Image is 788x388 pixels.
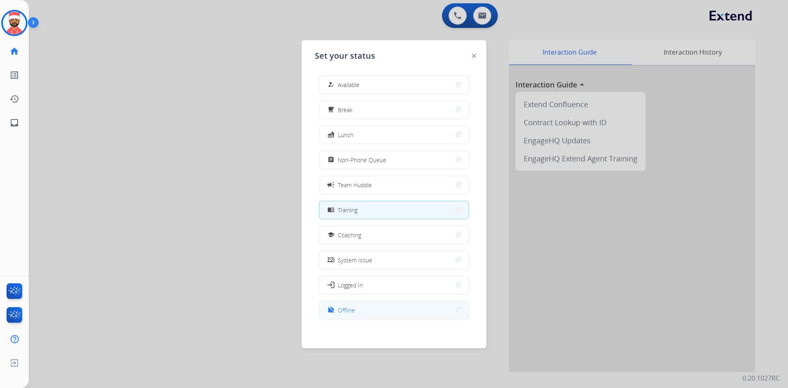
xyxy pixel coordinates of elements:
[9,118,19,128] mat-icon: inbox
[319,301,469,319] button: Offline
[338,231,361,239] span: Coaching
[319,101,469,119] button: Break
[3,11,26,34] img: avatar
[338,281,363,289] span: Logged In
[472,54,476,58] img: close-button
[328,156,334,163] mat-icon: assignment
[328,81,334,88] mat-icon: how_to_reg
[319,226,469,244] button: Coaching
[328,106,334,113] mat-icon: free_breakfast
[319,201,469,219] button: Training
[319,151,469,169] button: Non-Phone Queue
[742,373,780,383] p: 0.20.1027RC
[338,156,386,164] span: Non-Phone Queue
[327,181,335,189] mat-icon: campaign
[338,80,360,89] span: Available
[319,251,469,269] button: System Issue
[327,281,335,289] mat-icon: login
[319,276,469,294] button: Logged In
[9,70,19,80] mat-icon: list_alt
[338,106,353,114] span: Break
[338,181,372,189] span: Team Huddle
[319,76,469,94] button: Available
[9,46,19,56] mat-icon: home
[328,131,334,138] mat-icon: fastfood
[328,257,334,264] mat-icon: phonelink_off
[338,256,372,264] span: System Issue
[338,306,355,315] span: Offline
[319,176,469,194] button: Team Huddle
[319,126,469,144] button: Lunch
[9,94,19,104] mat-icon: history
[328,307,334,314] mat-icon: work_off
[328,232,334,239] mat-icon: school
[315,50,375,62] span: Set your status
[328,207,334,214] mat-icon: menu_book
[338,206,357,214] span: Training
[338,131,353,139] span: Lunch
